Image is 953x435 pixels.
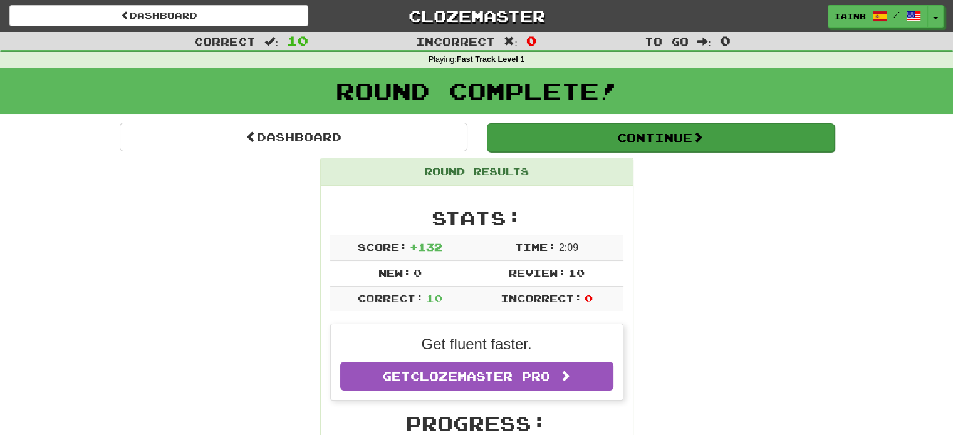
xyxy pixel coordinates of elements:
[828,5,928,28] a: iainb /
[340,334,613,355] p: Get fluent faster.
[457,55,525,64] strong: Fast Track Level 1
[410,241,442,253] span: + 132
[501,292,582,304] span: Incorrect:
[893,10,900,19] span: /
[9,5,308,26] a: Dashboard
[504,36,518,47] span: :
[4,78,949,103] h1: Round Complete!
[509,267,566,279] span: Review:
[120,123,467,151] a: Dashboard
[414,267,422,279] span: 0
[358,241,407,253] span: Score:
[835,11,866,22] span: iainb
[410,369,550,383] span: Clozemaster Pro
[720,33,731,48] span: 0
[330,413,623,434] h2: Progress:
[515,241,556,253] span: Time:
[416,35,495,48] span: Incorrect
[487,123,835,152] button: Continue
[264,36,278,47] span: :
[568,267,585,279] span: 10
[378,267,411,279] span: New:
[559,242,578,253] span: 2 : 0 9
[426,292,442,304] span: 10
[585,292,593,304] span: 0
[645,35,689,48] span: To go
[526,33,537,48] span: 0
[697,36,711,47] span: :
[340,362,613,391] a: GetClozemaster Pro
[327,5,626,27] a: Clozemaster
[358,292,423,304] span: Correct:
[287,33,308,48] span: 10
[321,158,633,186] div: Round Results
[330,208,623,228] h2: Stats:
[194,35,256,48] span: Correct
